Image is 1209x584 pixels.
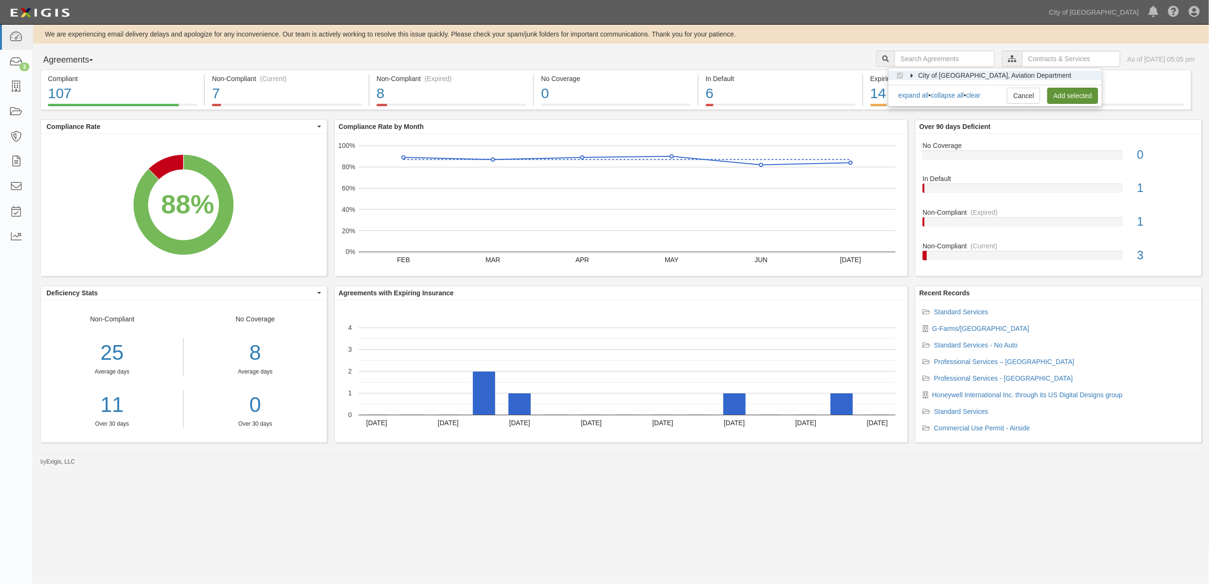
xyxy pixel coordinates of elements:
[1035,83,1184,104] div: 0
[870,74,1020,83] div: Expiring Insurance
[191,390,319,420] a: 0
[335,134,907,276] svg: A chart.
[41,338,183,368] div: 25
[934,374,1073,382] a: Professional Services - [GEOGRAPHIC_DATA]
[19,63,29,71] div: 3
[339,123,424,130] b: Compliance Rate by Month
[934,408,988,415] a: Standard Services
[915,141,1201,150] div: No Coverage
[191,338,319,368] div: 8
[541,74,691,83] div: No Coverage
[342,227,355,234] text: 20%
[863,104,1027,111] a: Expiring Insurance14
[840,256,861,264] text: [DATE]
[161,185,214,223] div: 88%
[581,419,601,427] text: [DATE]
[33,29,1209,39] div: We are experiencing email delivery delays and apologize for any inconvenience. Our team is active...
[966,91,980,99] a: clear
[184,314,326,428] div: No Coverage
[335,300,907,442] svg: A chart.
[41,390,183,420] a: 11
[971,208,998,217] div: (Expired)
[41,134,326,276] svg: A chart.
[397,256,410,264] text: FEB
[934,341,1018,349] a: Standard Services - No Auto
[1044,3,1144,22] a: City of [GEOGRAPHIC_DATA]
[46,288,315,298] span: Deficiency Stats
[212,74,361,83] div: Non-Compliant (Current)
[342,206,355,213] text: 40%
[541,83,691,104] div: 0
[1028,104,1191,111] a: Pending Review0
[260,74,286,83] div: (Current)
[348,346,352,353] text: 3
[48,74,197,83] div: Compliant
[795,419,816,427] text: [DATE]
[931,91,964,99] a: collapse all
[1022,51,1120,67] input: Contracts & Services
[339,289,454,297] b: Agreements with Expiring Insurance
[1047,88,1098,104] a: Add selected
[40,51,111,70] button: Agreements
[923,174,1194,208] a: In Default1
[348,411,352,419] text: 0
[923,141,1194,174] a: No Coverage0
[919,123,990,130] b: Over 90 days Deficient
[652,419,673,427] text: [DATE]
[485,256,500,264] text: MAR
[915,241,1201,251] div: Non-Compliant
[971,241,997,251] div: (Current)
[932,391,1123,399] a: Honeywell International Inc. through its US Digital Designs group
[7,4,73,21] img: logo-5460c22ac91f19d4615b14bd174203de0afe785f0fc80cf4dbbc73dc1793850b.png
[898,91,980,100] div: • •
[342,184,355,192] text: 60%
[41,368,183,376] div: Average days
[46,458,75,465] a: Exigis, LLC
[915,174,1201,183] div: In Default
[1130,180,1201,197] div: 1
[895,51,995,67] input: Search Agreements
[534,104,698,111] a: No Coverage0
[934,424,1030,432] a: Commercial Use Permit - Airside
[867,419,888,427] text: [DATE]
[923,241,1194,268] a: Non-Compliant(Current)3
[706,74,855,83] div: In Default
[699,104,862,111] a: In Default6
[1035,74,1184,83] div: Pending Review
[40,104,204,111] a: Compliant107
[377,74,526,83] div: Non-Compliant (Expired)
[369,104,533,111] a: Non-Compliant(Expired)8
[706,83,855,104] div: 6
[348,389,352,397] text: 1
[46,122,315,131] span: Compliance Rate
[377,83,526,104] div: 8
[338,142,355,149] text: 100%
[1130,146,1201,164] div: 0
[918,72,1071,79] span: City of [GEOGRAPHIC_DATA], Aviation Department
[425,74,452,83] div: (Expired)
[346,248,355,255] text: 0%
[898,91,929,99] a: expand all
[919,289,970,297] b: Recent Records
[191,420,319,428] div: Over 30 days
[755,256,767,264] text: JUN
[41,314,184,428] div: Non-Compliant
[48,83,197,104] div: 107
[870,83,1020,104] div: 14
[1007,88,1040,104] a: Cancel
[1168,7,1179,18] i: Help Center - Complianz
[191,368,319,376] div: Average days
[934,308,988,316] a: Standard Services
[212,83,361,104] div: 7
[1130,247,1201,264] div: 3
[664,256,679,264] text: MAY
[1127,55,1195,64] div: As of [DATE] 05:05 pm
[41,120,327,133] button: Compliance Rate
[348,367,352,375] text: 2
[1130,213,1201,230] div: 1
[342,163,355,171] text: 80%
